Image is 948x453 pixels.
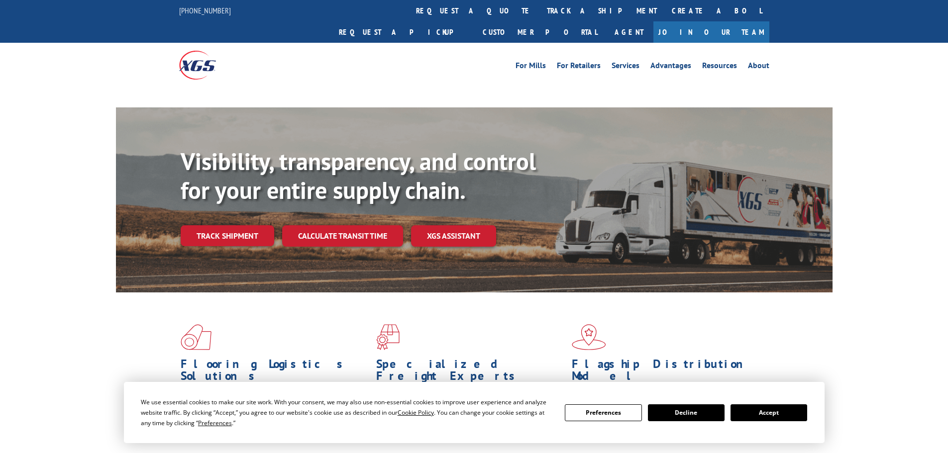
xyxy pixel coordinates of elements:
[124,382,825,443] div: Cookie Consent Prompt
[612,62,639,73] a: Services
[398,408,434,417] span: Cookie Policy
[411,225,496,247] a: XGS ASSISTANT
[731,404,807,421] button: Accept
[181,146,536,205] b: Visibility, transparency, and control for your entire supply chain.
[650,62,691,73] a: Advantages
[376,324,400,350] img: xgs-icon-focused-on-flooring-red
[475,21,605,43] a: Customer Portal
[516,62,546,73] a: For Mills
[198,419,232,427] span: Preferences
[141,397,553,428] div: We use essential cookies to make our site work. With your consent, we may also use non-essential ...
[653,21,769,43] a: Join Our Team
[572,324,606,350] img: xgs-icon-flagship-distribution-model-red
[181,225,274,246] a: Track shipment
[282,225,403,247] a: Calculate transit time
[748,62,769,73] a: About
[702,62,737,73] a: Resources
[565,404,641,421] button: Preferences
[572,358,760,387] h1: Flagship Distribution Model
[648,404,725,421] button: Decline
[605,21,653,43] a: Agent
[557,62,601,73] a: For Retailers
[181,358,369,387] h1: Flooring Logistics Solutions
[179,5,231,15] a: [PHONE_NUMBER]
[331,21,475,43] a: Request a pickup
[376,358,564,387] h1: Specialized Freight Experts
[181,324,211,350] img: xgs-icon-total-supply-chain-intelligence-red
